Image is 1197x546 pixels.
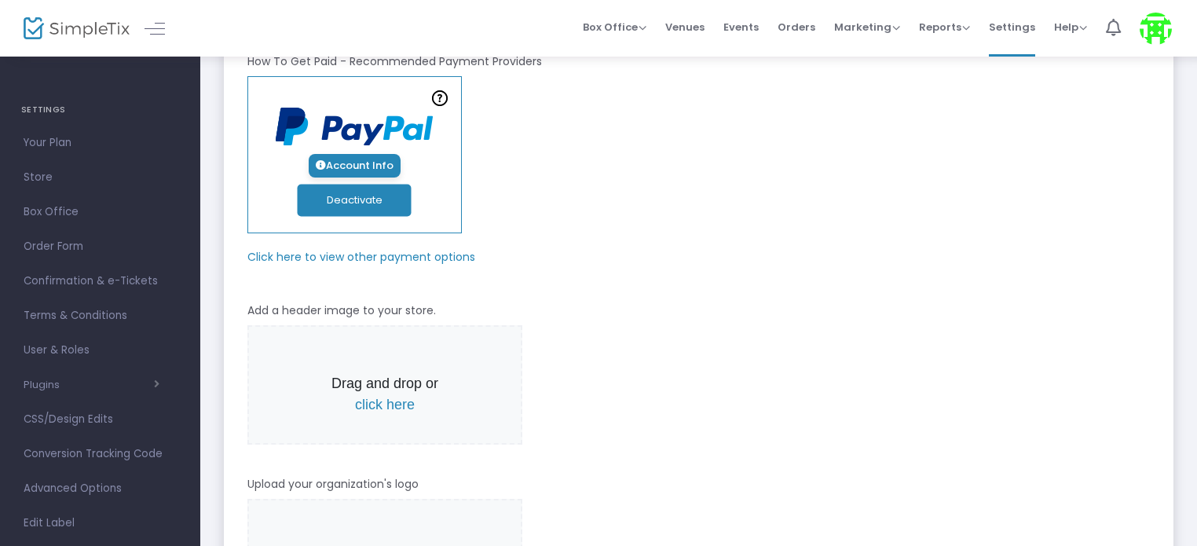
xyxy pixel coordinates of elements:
a: Account Info [309,154,401,178]
button: Plugins [24,379,159,391]
span: Your Plan [24,133,177,153]
m-panel-subtitle: Add a header image to your store. [247,302,436,319]
span: Store [24,167,177,188]
p: Drag and drop or [320,373,450,416]
span: Orders [778,7,815,47]
span: Conversion Tracking Code [24,444,177,464]
h4: SETTINGS [21,94,179,126]
span: Order Form [24,236,177,257]
span: Settings [989,7,1035,47]
m-panel-subtitle: Click here to view other payment options [247,249,475,266]
span: Advanced Options [24,478,177,499]
img: PayPal Logo [268,99,441,155]
span: click here [355,397,415,412]
span: User & Roles [24,340,177,361]
span: Box Office [583,20,646,35]
span: Help [1054,20,1087,35]
span: CSS/Design Edits [24,409,177,430]
span: Marketing [834,20,900,35]
span: Confirmation & e-Tickets [24,271,177,291]
span: Box Office [24,202,177,222]
span: Reports [919,20,970,35]
span: Terms & Conditions [24,306,177,326]
img: question-mark [432,90,448,106]
span: Events [723,7,759,47]
m-panel-subtitle: How To Get Paid - Recommended Payment Providers [247,53,542,70]
button: Deactivate [298,185,412,217]
span: Venues [665,7,705,47]
span: Edit Label [24,513,177,533]
m-panel-subtitle: Upload your organization's logo [247,476,419,493]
